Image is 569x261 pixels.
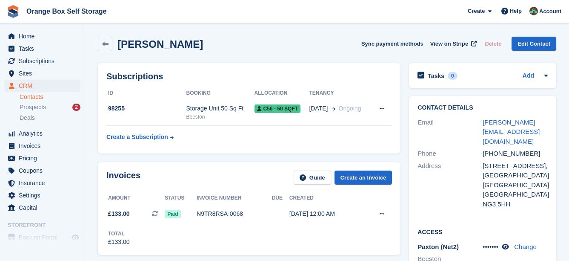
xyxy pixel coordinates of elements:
[19,43,70,55] span: Tasks
[294,171,331,185] a: Guide
[20,113,80,122] a: Deals
[361,37,423,51] button: Sync payment methods
[106,191,165,205] th: Amount
[430,40,468,48] span: View on Stripe
[514,243,537,250] a: Change
[272,191,289,205] th: Due
[19,177,70,189] span: Insurance
[20,103,46,111] span: Prospects
[19,152,70,164] span: Pricing
[117,38,203,50] h2: [PERSON_NAME]
[106,129,174,145] a: Create a Subscription
[19,140,70,152] span: Invoices
[417,118,483,147] div: Email
[335,171,392,185] a: Create an Invoice
[529,7,538,15] img: Mike
[448,72,457,80] div: 0
[4,152,80,164] a: menu
[186,104,254,113] div: Storage Unit 50 Sq Ft
[197,191,272,205] th: Invoice number
[417,227,548,236] h2: Access
[72,104,80,111] div: 2
[19,189,70,201] span: Settings
[483,190,548,200] div: [GEOGRAPHIC_DATA]
[20,114,35,122] span: Deals
[483,161,548,180] div: [STREET_ADDRESS], [GEOGRAPHIC_DATA]
[309,104,328,113] span: [DATE]
[289,209,363,218] div: [DATE] 12:00 AM
[19,67,70,79] span: Sites
[4,67,80,79] a: menu
[19,202,70,214] span: Capital
[339,105,361,112] span: Ongoing
[417,161,483,209] div: Address
[483,200,548,209] div: NG3 5HH
[165,210,180,218] span: Paid
[4,30,80,42] a: menu
[483,243,498,250] span: •••••••
[4,80,80,92] a: menu
[510,7,522,15] span: Help
[108,209,130,218] span: £133.00
[106,87,186,100] th: ID
[4,177,80,189] a: menu
[19,55,70,67] span: Subscriptions
[483,180,548,190] div: [GEOGRAPHIC_DATA]
[4,43,80,55] a: menu
[4,140,80,152] a: menu
[523,71,534,81] a: Add
[309,87,371,100] th: Tenancy
[7,5,20,18] img: stora-icon-8386f47178a22dfd0bd8f6a31ec36ba5ce8667c1dd55bd0f319d3a0aa187defe.svg
[186,87,254,100] th: Booking
[106,72,392,81] h2: Subscriptions
[289,191,363,205] th: Created
[483,149,548,159] div: [PHONE_NUMBER]
[20,103,80,112] a: Prospects 2
[254,104,300,113] span: C56 - 50 SQFT
[4,128,80,139] a: menu
[417,104,548,111] h2: Contact Details
[20,93,80,101] a: Contacts
[70,232,80,243] a: Preview store
[483,119,540,145] a: [PERSON_NAME][EMAIL_ADDRESS][DOMAIN_NAME]
[19,165,70,177] span: Coupons
[468,7,485,15] span: Create
[19,80,70,92] span: CRM
[4,189,80,201] a: menu
[106,104,186,113] div: 98255
[197,209,272,218] div: N9TR8RSA-0068
[428,72,444,80] h2: Tasks
[4,55,80,67] a: menu
[106,133,168,142] div: Create a Subscription
[19,232,70,244] span: Booking Portal
[165,191,197,205] th: Status
[106,171,140,185] h2: Invoices
[417,243,459,250] span: Paxton (Net2)
[4,232,80,244] a: menu
[23,4,110,18] a: Orange Box Self Storage
[4,202,80,214] a: menu
[481,37,505,51] button: Delete
[4,165,80,177] a: menu
[108,238,130,246] div: £133.00
[186,113,254,121] div: Beeston
[19,30,70,42] span: Home
[19,128,70,139] span: Analytics
[427,37,478,51] a: View on Stripe
[539,7,561,16] span: Account
[512,37,556,51] a: Edit Contact
[108,230,130,238] div: Total
[8,221,85,229] span: Storefront
[254,87,309,100] th: Allocation
[417,149,483,159] div: Phone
